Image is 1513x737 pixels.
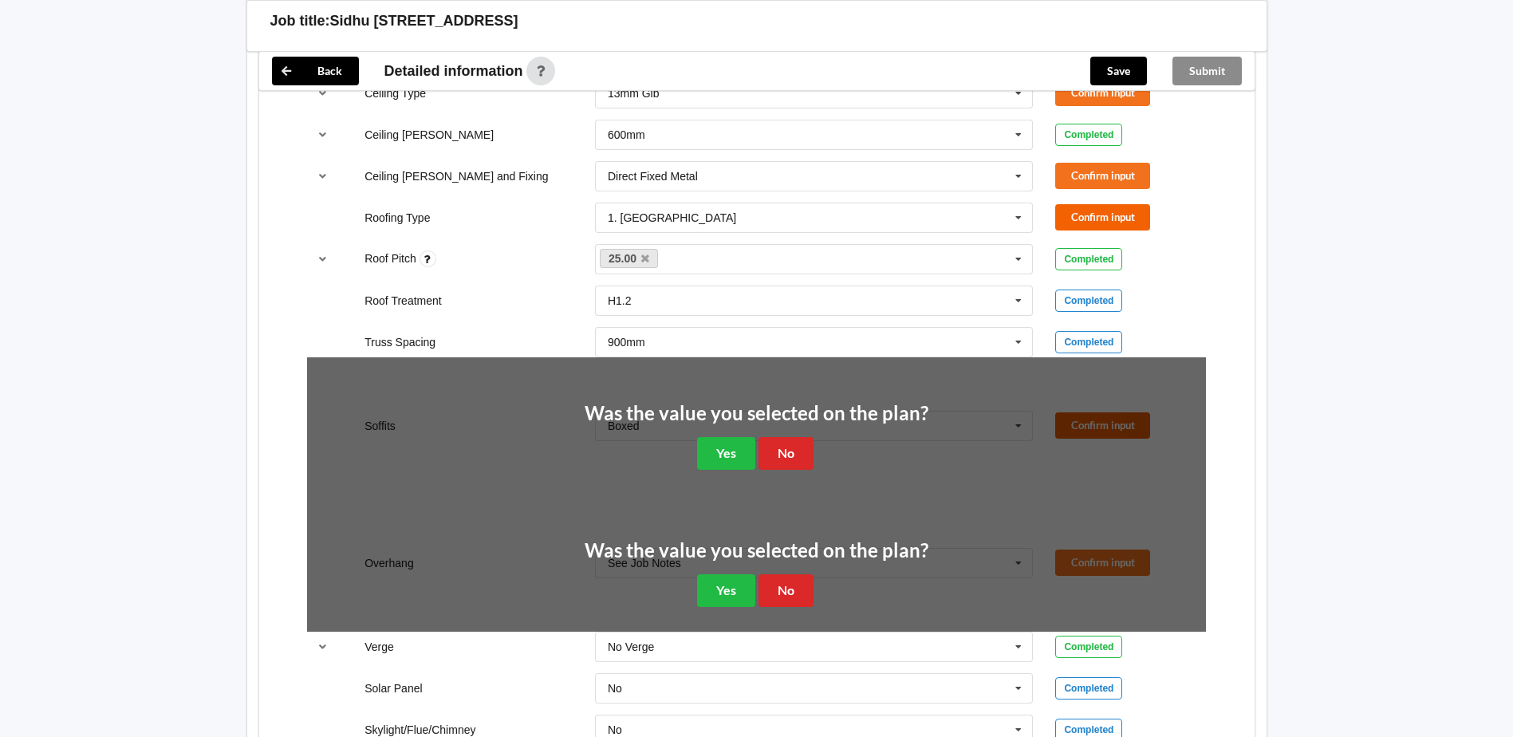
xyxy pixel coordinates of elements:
button: No [758,574,814,607]
label: Roofing Type [364,211,430,224]
label: Roof Pitch [364,252,419,265]
button: No [758,437,814,470]
span: Detailed information [384,64,523,78]
div: 13mm Gib [608,88,660,99]
button: Back [272,57,359,85]
div: No [608,724,622,735]
div: Completed [1055,636,1122,658]
button: reference-toggle [307,245,338,274]
div: Completed [1055,290,1122,312]
button: Save [1090,57,1147,85]
label: Solar Panel [364,682,422,695]
button: Yes [697,574,755,607]
button: reference-toggle [307,120,338,149]
label: Ceiling Type [364,87,426,100]
div: Completed [1055,124,1122,146]
div: H1.2 [608,295,632,306]
div: Direct Fixed Metal [608,171,698,182]
h2: Was the value you selected on the plan? [585,401,928,426]
div: 1. [GEOGRAPHIC_DATA] [608,212,736,223]
h3: Job title: [270,12,330,30]
button: reference-toggle [307,162,338,191]
div: No [608,683,622,694]
a: 25.00 [600,249,659,268]
button: Confirm input [1055,204,1150,231]
label: Verge [364,640,394,653]
div: Completed [1055,331,1122,353]
div: No Verge [608,641,654,652]
div: Completed [1055,248,1122,270]
label: Skylight/Flue/Chimney [364,723,475,736]
div: 900mm [608,337,645,348]
h2: Was the value you selected on the plan? [585,538,928,563]
button: reference-toggle [307,79,338,108]
label: Truss Spacing [364,336,435,349]
div: 600mm [608,129,645,140]
button: reference-toggle [307,633,338,661]
h3: Sidhu [STREET_ADDRESS] [330,12,518,30]
button: Yes [697,437,755,470]
label: Roof Treatment [364,294,442,307]
label: Ceiling [PERSON_NAME] and Fixing [364,170,548,183]
div: Completed [1055,677,1122,700]
button: Confirm input [1055,80,1150,106]
label: Ceiling [PERSON_NAME] [364,128,494,141]
button: Confirm input [1055,163,1150,189]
